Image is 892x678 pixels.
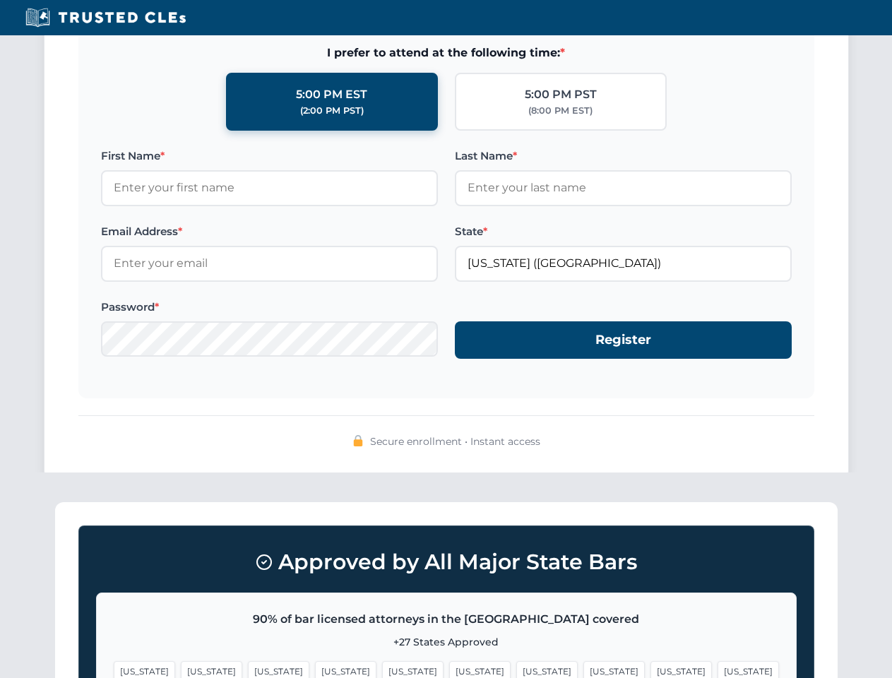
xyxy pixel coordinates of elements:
[296,85,367,104] div: 5:00 PM EST
[352,435,364,446] img: 🔒
[96,543,797,581] h3: Approved by All Major State Bars
[101,246,438,281] input: Enter your email
[455,170,792,206] input: Enter your last name
[300,104,364,118] div: (2:00 PM PST)
[528,104,593,118] div: (8:00 PM EST)
[101,170,438,206] input: Enter your first name
[101,299,438,316] label: Password
[525,85,597,104] div: 5:00 PM PST
[370,434,540,449] span: Secure enrollment • Instant access
[21,7,190,28] img: Trusted CLEs
[101,148,438,165] label: First Name
[101,44,792,62] span: I prefer to attend at the following time:
[101,223,438,240] label: Email Address
[114,610,779,629] p: 90% of bar licensed attorneys in the [GEOGRAPHIC_DATA] covered
[455,246,792,281] input: Florida (FL)
[455,321,792,359] button: Register
[114,634,779,650] p: +27 States Approved
[455,148,792,165] label: Last Name
[455,223,792,240] label: State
